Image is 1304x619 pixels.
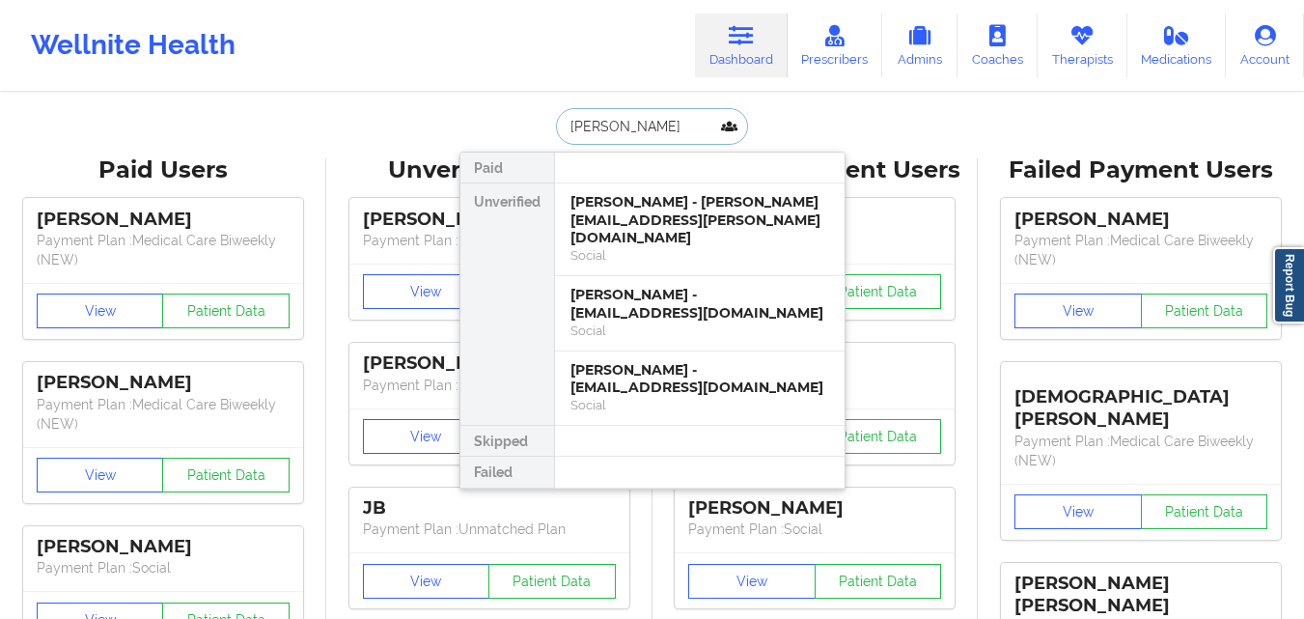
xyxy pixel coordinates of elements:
[37,458,164,492] button: View
[570,286,829,322] div: [PERSON_NAME] - [EMAIL_ADDRESS][DOMAIN_NAME]
[363,352,616,375] div: [PERSON_NAME]
[460,153,554,183] div: Paid
[363,209,616,231] div: [PERSON_NAME]
[363,497,616,520] div: JB
[460,457,554,488] div: Failed
[488,564,616,599] button: Patient Data
[460,183,554,426] div: Unverified
[570,361,829,397] div: [PERSON_NAME] - [EMAIL_ADDRESS][DOMAIN_NAME]
[957,14,1038,77] a: Coaches
[695,14,788,77] a: Dashboard
[788,14,883,77] a: Prescribers
[882,14,957,77] a: Admins
[363,564,490,599] button: View
[815,564,942,599] button: Patient Data
[991,155,1290,185] div: Failed Payment Users
[460,426,554,457] div: Skipped
[815,274,942,309] button: Patient Data
[688,564,816,599] button: View
[1014,372,1267,431] div: [DEMOGRAPHIC_DATA][PERSON_NAME]
[1014,494,1142,529] button: View
[37,209,290,231] div: [PERSON_NAME]
[570,247,829,264] div: Social
[1014,231,1267,269] p: Payment Plan : Medical Care Biweekly (NEW)
[1014,432,1267,470] p: Payment Plan : Medical Care Biweekly (NEW)
[14,155,313,185] div: Paid Users
[37,558,290,577] p: Payment Plan : Social
[1014,294,1142,328] button: View
[37,395,290,434] p: Payment Plan : Medical Care Biweekly (NEW)
[363,274,490,309] button: View
[1014,573,1267,617] div: [PERSON_NAME] [PERSON_NAME]
[363,231,616,250] p: Payment Plan : Unmatched Plan
[570,323,829,339] div: Social
[570,193,829,247] div: [PERSON_NAME] - [PERSON_NAME][EMAIL_ADDRESS][PERSON_NAME][DOMAIN_NAME]
[815,419,942,454] button: Patient Data
[1014,209,1267,231] div: [PERSON_NAME]
[688,520,941,539] p: Payment Plan : Social
[1273,247,1304,324] a: Report Bug
[162,458,290,492] button: Patient Data
[688,497,941,520] div: [PERSON_NAME]
[1127,14,1227,77] a: Medications
[37,294,164,328] button: View
[162,294,290,328] button: Patient Data
[1141,294,1268,328] button: Patient Data
[363,419,490,454] button: View
[37,536,290,558] div: [PERSON_NAME]
[37,372,290,394] div: [PERSON_NAME]
[363,520,616,539] p: Payment Plan : Unmatched Plan
[363,376,616,395] p: Payment Plan : Unmatched Plan
[1141,494,1268,529] button: Patient Data
[1038,14,1127,77] a: Therapists
[340,155,639,185] div: Unverified Users
[570,397,829,413] div: Social
[37,231,290,269] p: Payment Plan : Medical Care Biweekly (NEW)
[1226,14,1304,77] a: Account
